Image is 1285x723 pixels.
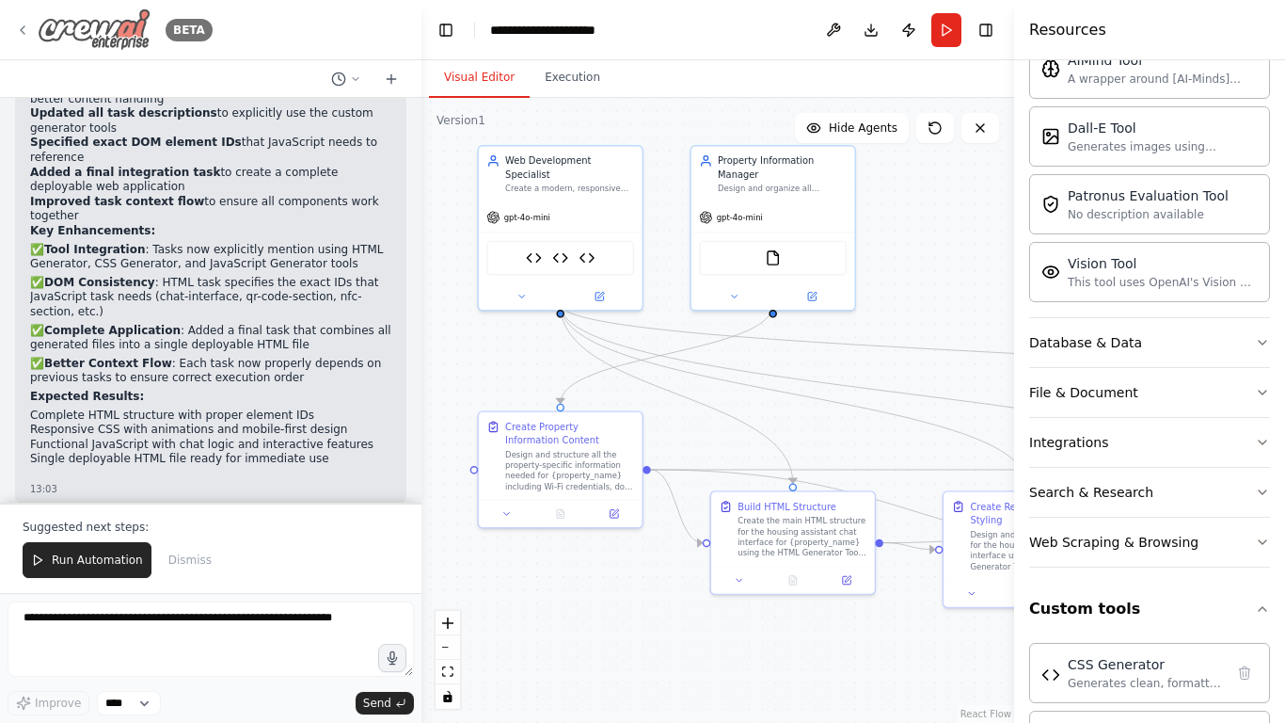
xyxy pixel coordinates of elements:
g: Edge from ed19908f-446a-4f5f-9369-f3eb6858a714 to 6b60558d-269f-43a4-83a5-c004e7a8bc4f [651,463,1167,556]
button: Integrations [1029,418,1270,467]
button: Start a new chat [376,68,406,90]
span: gpt-4o-mini [504,212,550,222]
div: 13:03 [30,482,391,496]
span: Run Automation [52,553,143,568]
button: Send [356,692,414,715]
img: HTML Generator Tool [526,250,542,266]
strong: Key Enhancements: [30,224,155,237]
img: JavaScript Generator [579,250,595,266]
span: Dismiss [168,553,212,568]
p: ✅ : Added a final task that combines all generated files into a single deployable HTML file [30,324,391,353]
button: fit view [436,660,460,684]
div: This tool uses OpenAI's Vision API to describe the contents of an image. [1068,275,1258,290]
div: Generates clean, formatted CSS code with proper indentation, organization, and comments. Supports... [1068,676,1224,691]
button: Open in side panel [562,289,637,305]
img: CSS Generator [1041,666,1060,684]
div: Create Responsive CSS Styling [970,500,1099,526]
button: toggle interactivity [436,684,460,709]
strong: Added a final integration task [30,166,220,179]
div: Build HTML StructureCreate the main HTML structure for the housing assistant chat interface for {... [710,490,877,595]
div: AIMind Tool [1068,51,1258,70]
button: Visual Editor [429,58,530,98]
button: zoom out [436,635,460,660]
div: Property Information Manager [718,154,847,181]
h4: Resources [1029,19,1106,41]
button: Open in side panel [824,572,869,588]
img: CSS Generator [552,250,568,266]
button: Open in side panel [774,289,849,305]
button: No output available [997,586,1054,602]
div: A wrapper around [AI-Minds]([URL][DOMAIN_NAME]). Useful for when you need answers to questions fr... [1068,72,1258,87]
div: AI & Machine Learning [1029,31,1270,317]
button: Web Scraping & Browsing [1029,518,1270,567]
strong: DOM Consistency [44,276,155,289]
li: Single deployable HTML file ready for immediate use [30,452,391,467]
span: Hide Agents [829,120,897,136]
div: Design and generate CSS styles for the housing assistant chat interface using the CSS Generator T... [970,529,1099,571]
g: Edge from ed19908f-446a-4f5f-9369-f3eb6858a714 to d3e977ce-c572-429e-9b24-40c5e5eb581b [651,463,703,550]
li: to explicitly use the custom generator tools [30,106,391,136]
img: PatronusEvalTool [1041,195,1060,214]
div: File & Document [1029,383,1138,402]
button: Execution [530,58,615,98]
button: zoom in [436,611,460,635]
div: Web Development SpecialistCreate a modern, responsive web-based housing assistant chat interface ... [477,145,643,312]
div: CSS Generator [1068,655,1224,674]
div: Patronus Evaluation Tool [1068,186,1229,205]
div: Generates images using OpenAI's Dall-E model. [1068,139,1258,154]
p: Suggested next steps: [23,520,399,535]
div: Design and structure all the property-specific information needed for {property_name} including W... [505,449,634,491]
li: Functional JavaScript with chat logic and interactive features [30,438,391,453]
button: Custom tools [1029,583,1270,635]
strong: Complete Application [44,324,181,337]
img: VisionTool [1041,263,1060,281]
button: Switch to previous chat [324,68,369,90]
button: Hide Agents [795,113,909,143]
div: Create Property Information ContentDesign and structure all the property-specific information nee... [477,410,643,528]
button: Dismiss [159,542,221,578]
div: Dall-E Tool [1068,119,1258,137]
div: No description available [1068,207,1229,222]
button: File & Document [1029,368,1270,417]
div: Create a modern, responsive web-based housing assistant chat interface with QR code support, NFC ... [505,184,634,194]
img: FileReadTool [765,250,781,266]
p: ✅ : HTML task specifies the exact IDs that JavaScript task needs (chat-interface, qr-code-section... [30,276,391,320]
div: Create the main HTML structure for the housing assistant chat interface for {property_name} using... [738,516,866,558]
button: No output available [532,506,589,522]
button: Database & Data [1029,318,1270,367]
button: Improve [8,691,89,715]
div: Version 1 [436,113,485,128]
li: that JavaScript needs to reference [30,136,391,165]
nav: breadcrumb [490,21,627,40]
p: ✅ : Tasks now explicitly mention using HTML Generator, CSS Generator, and JavaScript Generator tools [30,243,391,272]
button: Hide left sidebar [433,17,459,43]
div: Web Scraping & Browsing [1029,533,1198,552]
div: Database & Data [1029,333,1142,352]
div: Create Property Information Content [505,420,634,446]
div: Integrations [1029,433,1108,452]
button: Search & Research [1029,468,1270,517]
span: Improve [35,696,81,711]
button: Open in side panel [591,506,636,522]
g: Edge from 31432c15-fc98-40e9-8153-90822993373e to d3e977ce-c572-429e-9b24-40c5e5eb581b [554,304,800,483]
button: Click to speak your automation idea [378,644,406,672]
div: Property Information ManagerDesign and organize all property-specific content including Wi-Fi cre... [690,145,856,312]
button: No output available [765,572,821,588]
g: Edge from d3e977ce-c572-429e-9b24-40c5e5eb581b to eb099bcd-50f8-4285-b805-bf35a8f82372 [883,537,935,556]
li: to create a complete deployable web application [30,166,391,195]
li: Responsive CSS with animations and mobile-first design [30,423,391,438]
button: Delete tool [1231,660,1258,686]
div: React Flow controls [436,611,460,709]
div: Web Development Specialist [505,154,634,181]
strong: Tool Integration [44,243,146,256]
img: AIMindTool [1041,59,1060,78]
button: Hide right sidebar [973,17,999,43]
div: Search & Research [1029,483,1153,502]
span: Send [363,696,391,711]
g: Edge from 31432c15-fc98-40e9-8153-90822993373e to eb099bcd-50f8-4285-b805-bf35a8f82372 [554,304,1032,483]
div: Design and organize all property-specific content including Wi-Fi credentials, door codes, equipm... [718,184,847,194]
div: Build HTML Structure [738,500,836,513]
span: gpt-4o-mini [717,212,763,222]
strong: Updated all task descriptions [30,106,217,120]
strong: Expected Results: [30,390,144,403]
